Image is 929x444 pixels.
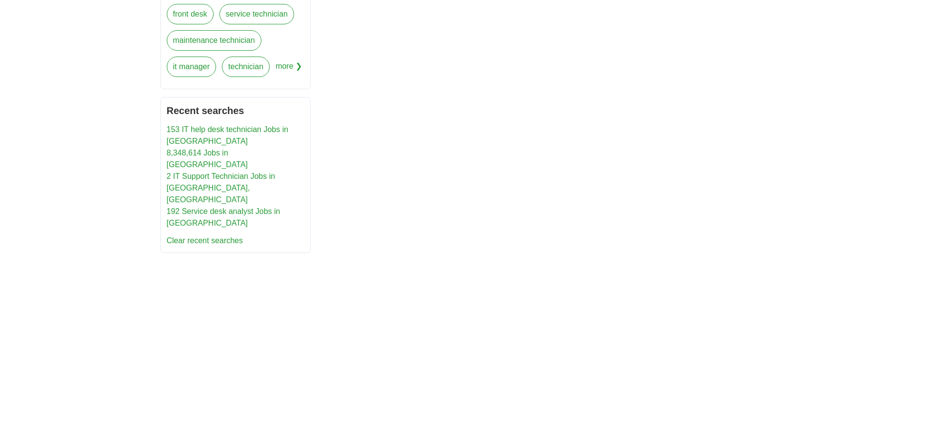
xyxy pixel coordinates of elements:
[167,30,261,51] a: maintenance technician
[222,57,270,77] a: technician
[167,207,280,227] a: 192 Service desk analyst Jobs in [GEOGRAPHIC_DATA]
[167,57,217,77] a: it manager
[167,149,248,169] a: 8,348,614 Jobs in [GEOGRAPHIC_DATA]
[167,125,289,145] a: 153 IT help desk technician Jobs in [GEOGRAPHIC_DATA]
[167,103,304,118] h2: Recent searches
[276,57,302,83] span: more ❯
[167,236,243,245] a: Clear recent searches
[167,172,276,204] a: 2 IT Support Technician Jobs in [GEOGRAPHIC_DATA], [GEOGRAPHIC_DATA]
[167,4,214,24] a: front desk
[219,4,294,24] a: service technician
